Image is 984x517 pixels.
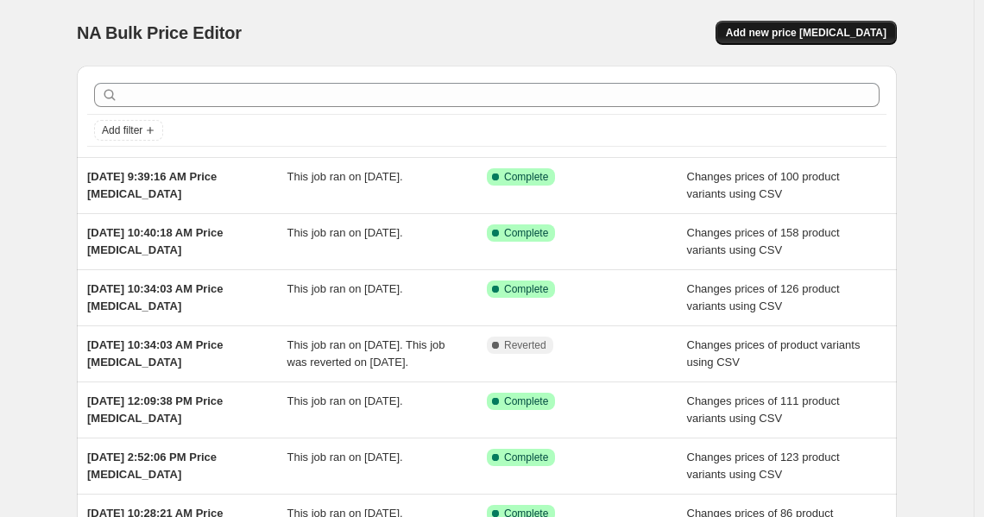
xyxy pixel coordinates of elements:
span: Complete [504,282,548,296]
span: [DATE] 2:52:06 PM Price [MEDICAL_DATA] [87,451,217,481]
span: Changes prices of 100 product variants using CSV [687,170,840,200]
span: Complete [504,394,548,408]
span: Add filter [102,123,142,137]
span: This job ran on [DATE]. [287,394,403,407]
span: [DATE] 9:39:16 AM Price [MEDICAL_DATA] [87,170,217,200]
span: [DATE] 10:34:03 AM Price [MEDICAL_DATA] [87,338,224,369]
span: Complete [504,226,548,240]
span: [DATE] 10:34:03 AM Price [MEDICAL_DATA] [87,282,224,312]
span: Reverted [504,338,546,352]
span: Changes prices of 111 product variants using CSV [687,394,840,425]
span: This job ran on [DATE]. [287,226,403,239]
button: Add new price [MEDICAL_DATA] [716,21,897,45]
span: NA Bulk Price Editor [77,23,242,42]
span: Changes prices of 126 product variants using CSV [687,282,840,312]
span: This job ran on [DATE]. [287,282,403,295]
button: Add filter [94,120,163,141]
span: This job ran on [DATE]. This job was reverted on [DATE]. [287,338,445,369]
span: Complete [504,451,548,464]
span: This job ran on [DATE]. [287,170,403,183]
span: Changes prices of product variants using CSV [687,338,861,369]
span: [DATE] 12:09:38 PM Price [MEDICAL_DATA] [87,394,223,425]
span: This job ran on [DATE]. [287,451,403,463]
span: Changes prices of 123 product variants using CSV [687,451,840,481]
span: Complete [504,170,548,184]
span: [DATE] 10:40:18 AM Price [MEDICAL_DATA] [87,226,224,256]
span: Add new price [MEDICAL_DATA] [726,26,886,40]
span: Changes prices of 158 product variants using CSV [687,226,840,256]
